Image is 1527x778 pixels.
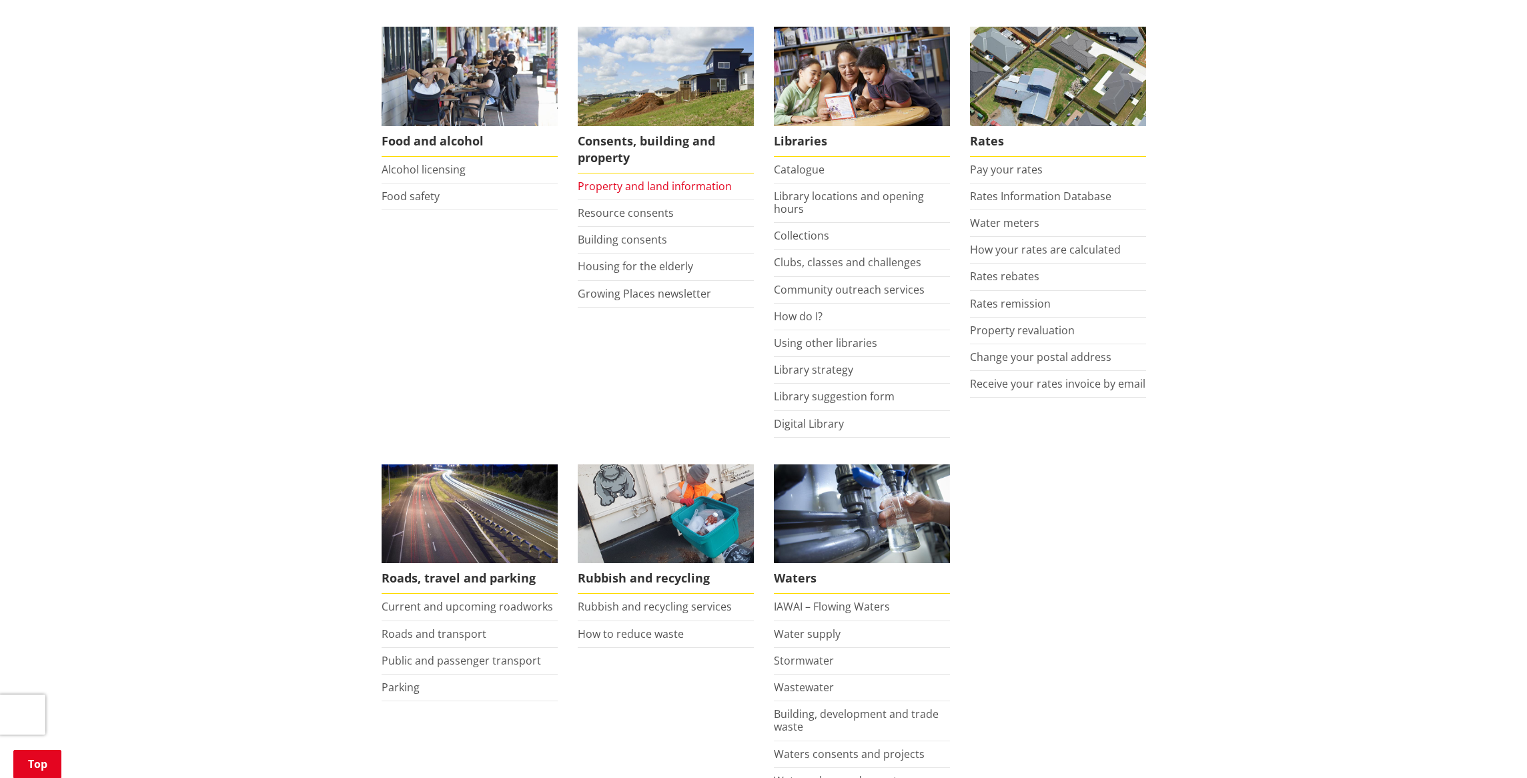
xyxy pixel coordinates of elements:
a: Wastewater [774,680,834,695]
a: Rubbish and recycling [578,464,754,595]
a: Catalogue [774,162,825,177]
a: Building, development and trade waste [774,707,939,734]
span: Consents, building and property [578,126,754,173]
a: Resource consents [578,206,674,220]
a: Alcohol licensing [382,162,466,177]
a: Change your postal address [970,350,1111,364]
a: Parking [382,680,420,695]
a: Food safety [382,189,440,204]
a: Stormwater [774,653,834,668]
img: Water treatment [774,464,950,564]
a: Property revaluation [970,323,1075,338]
a: Library membership is free to everyone who lives in the Waikato district. Libraries [774,27,950,157]
span: Food and alcohol [382,126,558,157]
a: Water supply [774,627,841,641]
img: Waikato District Council libraries [774,27,950,126]
a: Library strategy [774,362,853,377]
span: Rubbish and recycling [578,563,754,594]
a: How your rates are calculated [970,242,1121,257]
a: Waters consents and projects [774,747,925,761]
img: Rubbish and recycling [578,464,754,564]
span: Rates [970,126,1146,157]
a: Library suggestion form [774,389,895,404]
a: Food and Alcohol in the Waikato Food and alcohol [382,27,558,157]
a: How to reduce waste [578,627,684,641]
span: Waters [774,563,950,594]
a: Pay your rates [970,162,1043,177]
span: Libraries [774,126,950,157]
a: Pay your rates online Rates [970,27,1146,157]
a: Using other libraries [774,336,877,350]
span: Roads, travel and parking [382,563,558,594]
a: Rates rebates [970,269,1039,284]
a: Water meters [970,216,1039,230]
a: Roads and transport [382,627,486,641]
a: Rates Information Database [970,189,1111,204]
a: Rubbish and recycling services [578,599,732,614]
a: Housing for the elderly [578,259,693,274]
a: How do I? [774,309,823,324]
a: New Pokeno housing development Consents, building and property [578,27,754,173]
a: IAWAI – Flowing Waters [774,599,890,614]
a: Growing Places newsletter [578,286,711,301]
a: Receive your rates invoice by email [970,376,1145,391]
a: Digital Library [774,416,844,431]
a: Property and land information [578,179,732,193]
img: Land and property thumbnail [578,27,754,126]
img: Rates-thumbnail [970,27,1146,126]
a: Current and upcoming roadworks [382,599,553,614]
a: Building consents [578,232,667,247]
a: Rates remission [970,296,1051,311]
a: Library locations and opening hours [774,189,924,216]
a: Roads, travel and parking Roads, travel and parking [382,464,558,595]
img: Roads, travel and parking [382,464,558,564]
a: Community outreach services [774,282,925,297]
a: Top [13,750,61,778]
a: Clubs, classes and challenges [774,255,921,270]
iframe: Messenger Launcher [1466,722,1514,770]
img: Food and Alcohol in the Waikato [382,27,558,126]
a: Collections [774,228,829,243]
a: Public and passenger transport [382,653,541,668]
a: Waters [774,464,950,595]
